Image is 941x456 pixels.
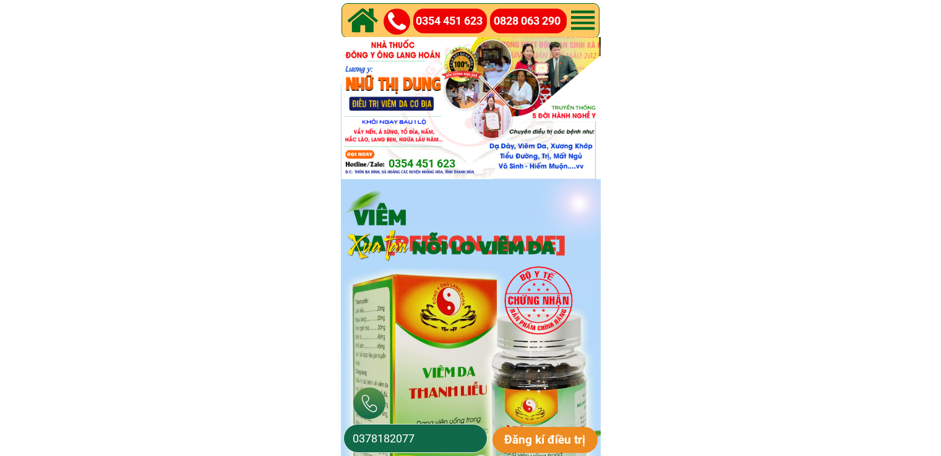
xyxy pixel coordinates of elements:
[416,12,489,30] a: 0354 451 623
[412,235,627,258] h3: NỖI LO VIÊM DA
[350,424,481,452] input: Số điện thoại
[354,203,615,255] h3: VIÊM DA
[389,155,512,173] a: 0354 451 623
[385,227,565,257] span: [PERSON_NAME]
[494,12,567,30] a: 0828 063 290
[492,427,598,453] p: Đăng kí điều trị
